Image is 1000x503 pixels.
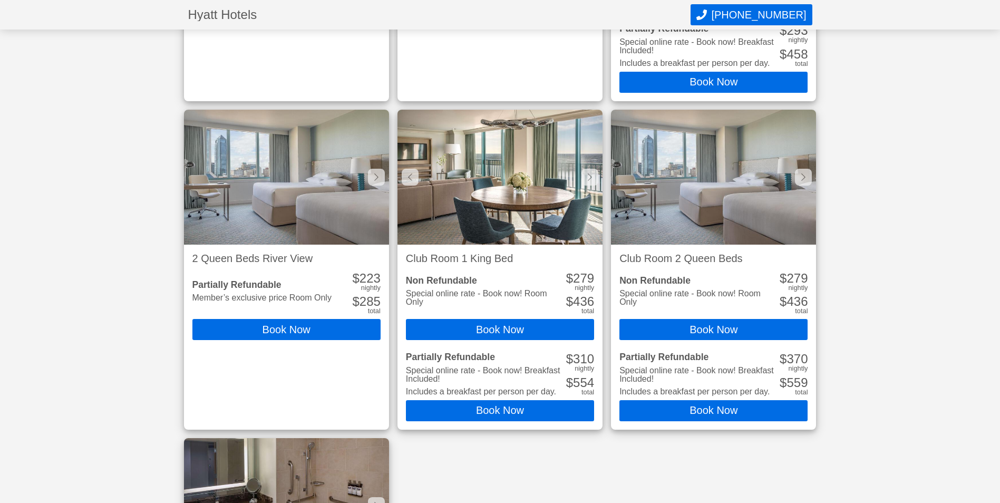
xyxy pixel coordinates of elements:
[780,24,808,37] div: 293
[603,110,808,245] img: Club Room 1 King Bed
[352,271,359,285] span: $
[361,285,381,292] div: nightly
[619,353,778,362] div: Partially Refundable
[575,365,594,372] div: nightly
[788,285,808,292] div: nightly
[619,72,808,93] button: Book Now
[780,23,787,37] span: $
[566,294,573,308] span: $
[795,61,808,67] div: total
[352,272,380,285] div: 223
[619,319,808,340] button: Book Now
[406,253,594,264] h2: Club Room 1 King Bed
[566,353,594,365] div: 310
[406,319,594,340] button: Book Now
[566,352,573,366] span: $
[795,389,808,396] div: total
[352,295,380,308] div: 285
[192,319,381,340] button: Book Now
[619,59,778,67] li: Includes a breakfast per person per day.
[619,24,778,34] div: Partially Refundable
[184,110,389,245] img: 2 Queen Beds River View
[406,400,594,421] button: Book Now
[192,253,381,264] h2: 2 Queen Beds River View
[780,375,787,390] span: $
[188,8,691,21] h1: Hyatt Hotels
[780,294,787,308] span: $
[619,388,778,396] li: Includes a breakfast per person per day.
[711,9,806,21] span: [PHONE_NUMBER]
[192,294,332,302] div: Member’s exclusive price Room Only
[619,366,778,383] div: Special online rate - Book now! Breakfast Included!
[780,47,787,61] span: $
[619,289,778,306] div: Special online rate - Book now! Room Only
[611,110,816,245] img: Club Room 2 Queen Beds
[397,110,602,245] img: Club Room 1 King Bed
[566,272,594,285] div: 279
[780,376,808,389] div: 559
[406,366,564,383] div: Special online rate - Book now! Breakfast Included!
[406,276,564,286] div: Non Refundable
[619,38,778,55] div: Special online rate - Book now! Breakfast Included!
[566,271,573,285] span: $
[780,295,808,308] div: 436
[581,389,594,396] div: total
[691,4,812,25] button: Call
[780,353,808,365] div: 370
[566,376,594,389] div: 554
[780,352,787,366] span: $
[566,375,573,390] span: $
[780,271,787,285] span: $
[352,294,359,308] span: $
[780,48,808,61] div: 458
[406,289,564,306] div: Special online rate - Book now! Room Only
[788,37,808,44] div: nightly
[619,253,808,264] h2: Club Room 2 Queen Beds
[192,280,332,290] div: Partially Refundable
[575,285,594,292] div: nightly
[581,308,594,315] div: total
[566,295,594,308] div: 436
[406,353,564,362] div: Partially Refundable
[619,400,808,421] button: Book Now
[795,308,808,315] div: total
[780,272,808,285] div: 279
[619,276,778,286] div: Non Refundable
[368,308,381,315] div: total
[406,388,564,396] li: Includes a breakfast per person per day.
[788,365,808,372] div: nightly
